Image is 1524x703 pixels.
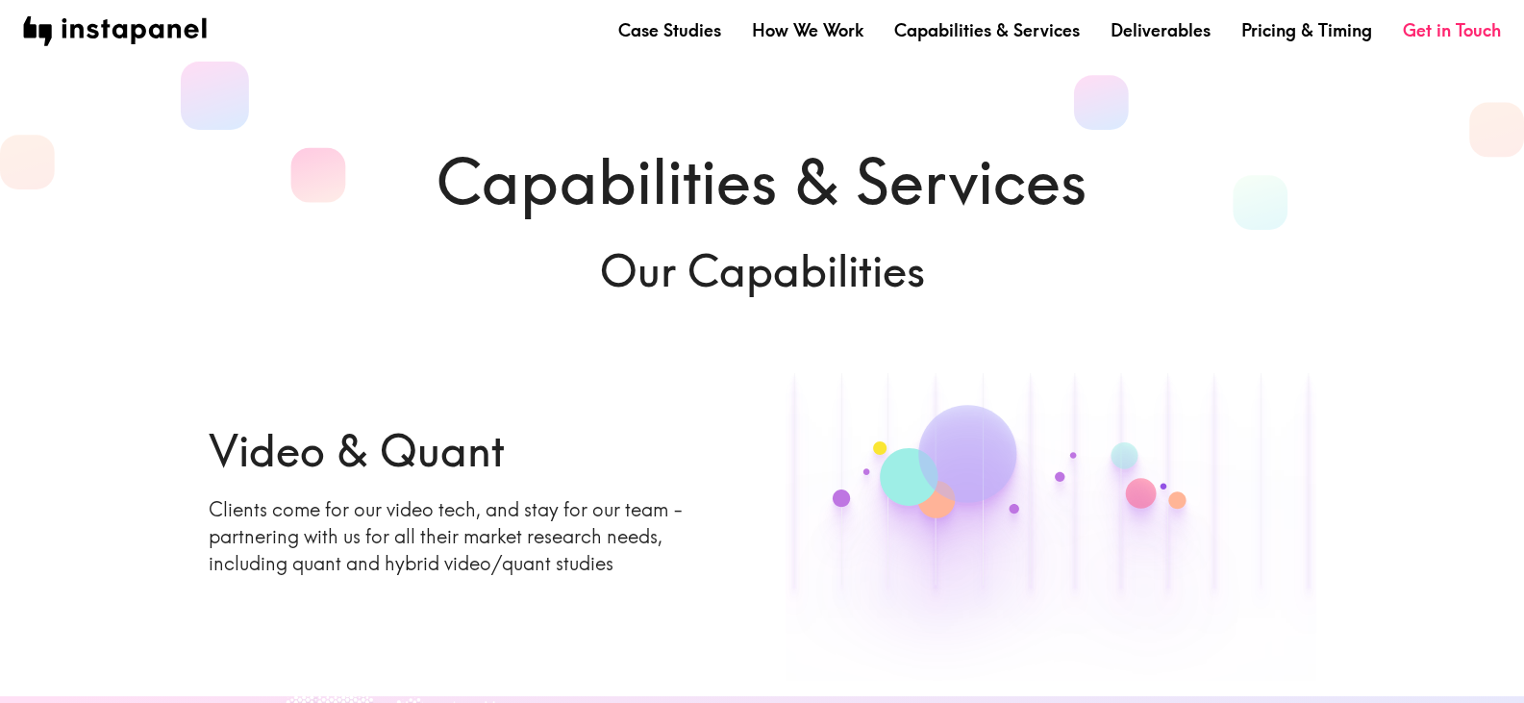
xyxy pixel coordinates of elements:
[23,16,207,46] img: instapanel
[209,240,1316,301] h6: Our Capabilities
[1241,18,1372,42] a: Pricing & Timing
[618,18,721,42] a: Case Studies
[1403,18,1501,42] a: Get in Touch
[752,18,863,42] a: How We Work
[209,138,1316,225] h1: Capabilities & Services
[209,496,739,577] p: Clients come for our video tech, and stay for our team - partnering with us for all their market ...
[209,420,739,481] h6: Video & Quant
[894,18,1080,42] a: Capabilities & Services
[786,316,1316,682] img: Quant chart
[1111,18,1211,42] a: Deliverables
